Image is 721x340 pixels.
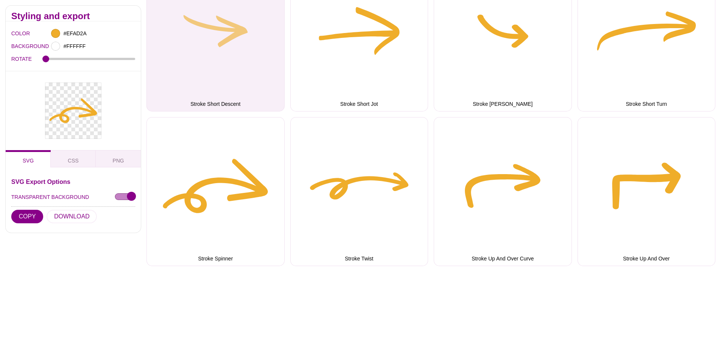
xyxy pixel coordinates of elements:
[578,117,716,266] button: Stroke Up And Over
[11,13,135,19] h2: Styling and export
[47,210,97,223] button: DOWNLOAD
[51,150,96,167] button: CSS
[96,150,141,167] button: PNG
[11,179,135,185] h3: SVG Export Options
[11,41,21,51] label: BACKGROUND
[113,158,124,164] span: PNG
[146,117,285,266] button: Stroke Spinner
[11,192,89,202] label: TRANSPARENT BACKGROUND
[290,117,428,266] button: Stroke Twist
[11,54,42,64] label: ROTATE
[11,210,43,223] button: COPY
[11,29,21,38] label: COLOR
[434,117,572,266] button: Stroke Up And Over Curve
[68,158,79,164] span: CSS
